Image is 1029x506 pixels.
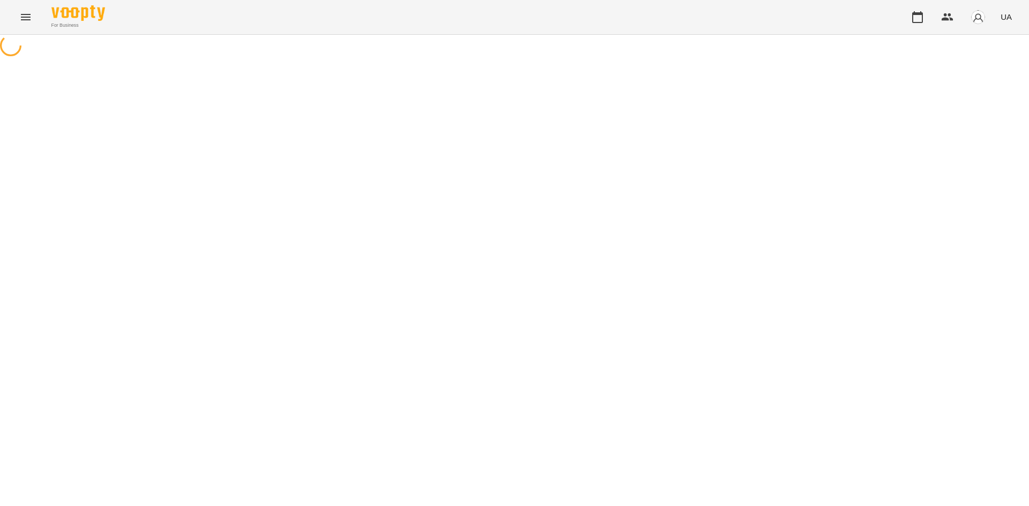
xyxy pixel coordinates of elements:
[971,10,986,25] img: avatar_s.png
[51,22,105,29] span: For Business
[1001,11,1012,22] span: UA
[51,5,105,21] img: Voopty Logo
[13,4,39,30] button: Menu
[996,7,1016,27] button: UA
